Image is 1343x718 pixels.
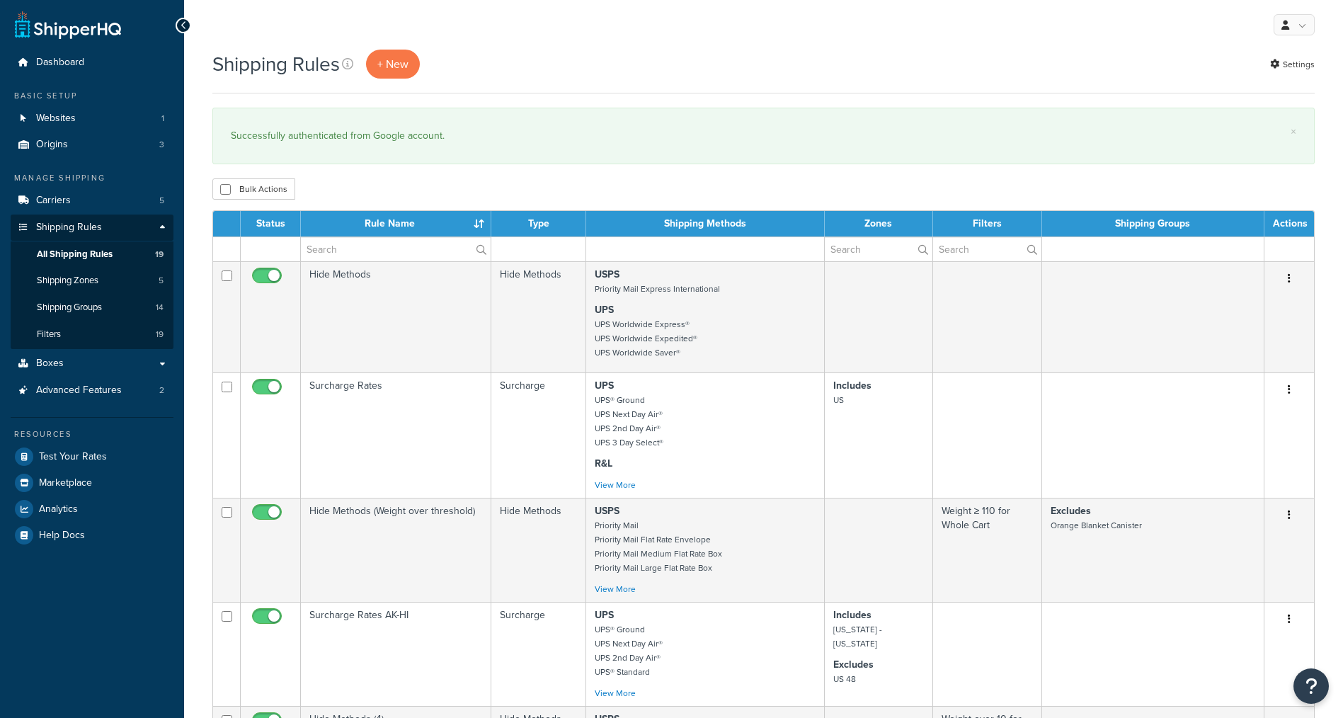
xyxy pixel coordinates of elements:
[39,477,92,489] span: Marketplace
[1293,668,1329,704] button: Open Resource Center
[241,211,301,237] th: Status
[159,384,164,397] span: 2
[11,188,173,214] a: Carriers 5
[212,178,295,200] button: Bulk Actions
[833,673,856,685] small: US 48
[595,583,636,596] a: View More
[212,50,340,78] h1: Shipping Rules
[11,523,173,548] a: Help Docs
[301,602,491,706] td: Surcharge Rates AK-HI
[36,195,71,207] span: Carriers
[833,378,871,393] strong: Includes
[1042,211,1264,237] th: Shipping Groups
[595,503,619,518] strong: USPS
[595,378,614,393] strong: UPS
[36,139,68,151] span: Origins
[36,57,84,69] span: Dashboard
[36,113,76,125] span: Websites
[11,90,173,102] div: Basic Setup
[37,329,61,341] span: Filters
[595,608,614,622] strong: UPS
[301,261,491,372] td: Hide Methods
[11,321,173,348] a: Filters 19
[11,50,173,76] a: Dashboard
[825,237,932,261] input: Search
[1264,211,1314,237] th: Actions
[595,687,636,700] a: View More
[301,237,491,261] input: Search
[159,195,164,207] span: 5
[833,394,844,406] small: US
[11,321,173,348] li: Filters
[301,372,491,498] td: Surcharge Rates
[11,351,173,377] a: Boxes
[231,126,1296,146] div: Successfully authenticated from Google account.
[595,283,720,295] small: Priority Mail Express International
[933,237,1041,261] input: Search
[11,470,173,496] a: Marketplace
[11,106,173,132] li: Websites
[37,249,113,261] span: All Shipping Rules
[595,456,612,471] strong: R&L
[36,358,64,370] span: Boxes
[11,295,173,321] a: Shipping Groups 14
[586,211,825,237] th: Shipping Methods
[36,384,122,397] span: Advanced Features
[933,498,1042,602] td: Weight ≥ 110 for Whole Cart
[11,268,173,294] li: Shipping Zones
[15,11,121,39] a: ShipperHQ Home
[491,372,586,498] td: Surcharge
[1051,503,1091,518] strong: Excludes
[1291,126,1296,137] a: ×
[301,498,491,602] td: Hide Methods (Weight over threshold)
[11,428,173,440] div: Resources
[595,479,636,491] a: View More
[159,275,164,287] span: 5
[161,113,164,125] span: 1
[595,318,697,359] small: UPS Worldwide Express® UPS Worldwide Expedited® UPS Worldwide Saver®
[491,211,586,237] th: Type
[11,241,173,268] a: All Shipping Rules 19
[301,211,491,237] th: Rule Name : activate to sort column ascending
[595,394,663,449] small: UPS® Ground UPS Next Day Air® UPS 2nd Day Air® UPS 3 Day Select®
[11,106,173,132] a: Websites 1
[1270,55,1315,74] a: Settings
[11,172,173,184] div: Manage Shipping
[11,268,173,294] a: Shipping Zones 5
[833,657,874,672] strong: Excludes
[39,503,78,515] span: Analytics
[39,530,85,542] span: Help Docs
[11,295,173,321] li: Shipping Groups
[833,608,871,622] strong: Includes
[595,302,614,317] strong: UPS
[11,241,173,268] li: All Shipping Rules
[11,132,173,158] li: Origins
[833,623,882,650] small: [US_STATE] - [US_STATE]
[11,188,173,214] li: Carriers
[155,249,164,261] span: 19
[11,377,173,404] li: Advanced Features
[11,215,173,241] a: Shipping Rules
[37,302,102,314] span: Shipping Groups
[825,211,933,237] th: Zones
[595,623,663,678] small: UPS® Ground UPS Next Day Air® UPS 2nd Day Air® UPS® Standard
[156,302,164,314] span: 14
[11,444,173,469] a: Test Your Rates
[156,329,164,341] span: 19
[933,211,1042,237] th: Filters
[491,261,586,372] td: Hide Methods
[37,275,98,287] span: Shipping Zones
[159,139,164,151] span: 3
[491,498,586,602] td: Hide Methods
[11,377,173,404] a: Advanced Features 2
[39,451,107,463] span: Test Your Rates
[11,496,173,522] a: Analytics
[36,222,102,234] span: Shipping Rules
[595,267,619,282] strong: USPS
